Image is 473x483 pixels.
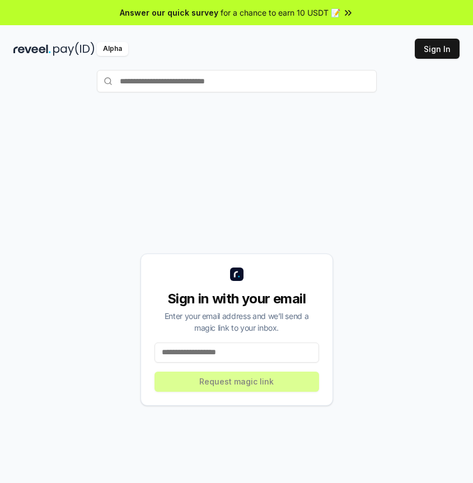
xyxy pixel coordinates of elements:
[13,42,51,56] img: reveel_dark
[97,42,128,56] div: Alpha
[154,290,319,308] div: Sign in with your email
[154,310,319,334] div: Enter your email address and we’ll send a magic link to your inbox.
[221,7,340,18] span: for a chance to earn 10 USDT 📝
[120,7,218,18] span: Answer our quick survey
[415,39,460,59] button: Sign In
[53,42,95,56] img: pay_id
[230,268,243,281] img: logo_small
